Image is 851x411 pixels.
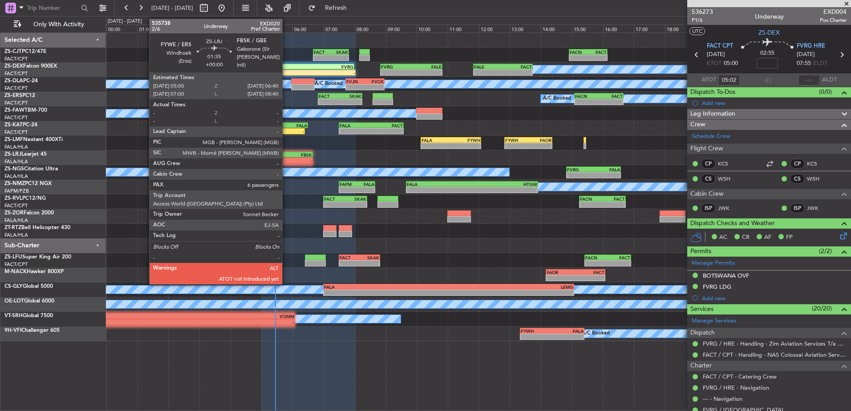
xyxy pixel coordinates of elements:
a: ZS-DEXFalcon 900EX [4,64,57,69]
div: 11:00 [448,24,479,32]
a: ZS-DLAPC-24 [4,78,38,84]
div: FBSK [287,152,312,157]
div: 09:00 [386,24,417,32]
div: - [357,187,374,193]
div: - [552,334,584,339]
div: - [421,143,451,149]
a: KCS [718,160,738,168]
a: ZT-RTZBell Helicopter 430 [4,225,70,230]
a: M-NACKHawker 800XP [4,269,64,274]
span: P1/6 [692,16,713,24]
a: FALA/HLA [4,217,28,224]
div: FACT [603,196,625,201]
span: ELDT [813,59,827,68]
div: 14:00 [541,24,572,32]
div: - [599,99,622,105]
div: - [340,99,361,105]
div: - [262,158,287,163]
div: FALE [474,64,503,69]
div: Add new [702,294,847,302]
div: FACT [340,255,360,260]
span: CR [742,233,750,242]
div: - [474,70,503,75]
div: - [603,202,625,207]
div: FACT [503,64,532,69]
div: - [528,143,551,149]
div: SKAK [345,196,367,201]
span: Crew [690,120,705,130]
div: BOTSWANA OVF [703,272,749,279]
div: FALA [407,181,472,187]
div: - [451,143,480,149]
span: (2/2) [819,246,832,256]
div: - [580,202,603,207]
span: ZS-LFU [4,254,22,260]
span: FACT CPT [707,42,733,51]
span: [DATE] [797,50,815,59]
div: - [505,143,528,149]
div: - [547,275,575,281]
span: ZS-DLA [4,78,23,84]
span: ZS-LMF [4,137,23,142]
div: FALA [594,167,620,172]
div: - [472,187,537,193]
span: Refresh [317,5,355,11]
div: - [324,202,345,207]
a: FAPM/PZB [4,188,29,194]
div: - [319,99,340,105]
a: ZS-NMZPC12 NGX [4,181,52,186]
div: CP [790,159,805,169]
div: FACT [247,123,277,128]
input: --:-- [718,75,740,85]
span: (20/20) [812,304,832,313]
div: SKAK [331,49,348,55]
div: FACN [580,196,603,201]
span: (0/0) [819,87,832,97]
span: FVRG HRE [797,42,825,51]
a: FALA/HLA [4,158,28,165]
span: ALDT [822,76,837,85]
div: - [575,99,599,105]
a: FACT/CPT [4,70,28,77]
span: Dispatch Checks and Weather [690,218,775,229]
div: LEMG [449,284,573,290]
div: 12:00 [479,24,510,32]
div: CP [701,159,716,169]
a: FACT / CPT - Handling - NAS Colossal Aviation Services (Pty) Ltd [703,351,847,359]
div: FALA [552,328,584,334]
div: FAOR [547,270,575,275]
div: - [588,55,606,60]
div: FACT [324,196,345,201]
div: - [162,319,294,325]
div: FAPM [340,181,357,187]
span: 536273 [692,7,713,16]
a: WSH [718,175,738,183]
div: 05:02 Z [263,70,309,75]
span: EXD004 [820,7,847,16]
div: FVRG [567,167,593,172]
div: - [449,290,573,295]
div: VOMM [162,314,294,319]
a: KCS [807,160,827,168]
span: OE-LOT [4,298,24,304]
div: CS [790,174,805,184]
div: 02:00 [168,24,199,32]
div: - [521,334,552,339]
div: [DATE] - [DATE] [108,18,142,25]
span: FP [786,233,793,242]
div: 13:00 [510,24,541,32]
a: ZS-NGSCitation Ultra [4,166,58,172]
span: 9H-VFI [4,328,21,333]
div: - [371,129,403,134]
div: - [365,85,384,90]
a: FALA/HLA [4,144,28,150]
a: FACT/CPT [4,261,28,268]
span: ZS-FAW [4,108,24,113]
a: FVRG / HRE - Handling - Zim Aviation Services T/a Pepeti Commodities [703,340,847,347]
div: FALA [421,137,451,143]
a: ZS-LFUSuper King Air 200 [4,254,71,260]
div: FAOR [528,137,551,143]
a: FACT/CPT [4,85,28,92]
div: - [570,55,588,60]
div: FACT [575,270,604,275]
